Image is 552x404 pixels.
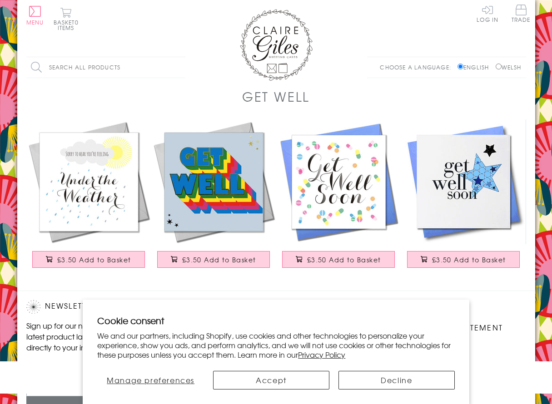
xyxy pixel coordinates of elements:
h1: Get Well [242,87,310,106]
span: Trade [512,5,531,22]
button: Accept [213,371,329,389]
label: Welsh [496,63,522,71]
span: £3.50 Add to Basket [57,255,131,264]
a: Log In [477,5,498,22]
span: £3.50 Add to Basket [432,255,506,264]
a: Get Well Card, Pills, Get Well Soon £3.50 Add to Basket [276,119,401,277]
button: £3.50 Add to Basket [157,251,270,268]
input: Search all products [26,57,185,78]
span: Menu [26,18,44,26]
p: We and our partners, including Shopify, use cookies and other technologies to personalize your ex... [97,331,455,359]
a: Get Well Card, Blue Star, Get Well Soon, Embellished with a shiny padded star £3.50 Add to Basket [401,119,526,277]
button: Menu [26,6,44,25]
a: Get Well Card, Sunshine and Clouds, Sorry to hear you're Under the Weather £3.50 Add to Basket [26,119,151,277]
span: Manage preferences [107,374,194,385]
a: Privacy Policy [298,349,345,360]
img: Get Well Card, Sunshine and Clouds, Sorry to hear you're Under the Weather [26,119,151,244]
img: Claire Giles Greetings Cards [240,9,313,81]
a: Trade [512,5,531,24]
button: Basket0 items [54,7,79,30]
span: £3.50 Add to Basket [182,255,256,264]
button: £3.50 Add to Basket [282,251,395,268]
label: English [458,63,493,71]
span: £3.50 Add to Basket [307,255,381,264]
input: Search [176,57,185,78]
a: Get Well Card, Rainbow block letters and stars, with gold foil £3.50 Add to Basket [151,119,276,277]
p: Sign up for our newsletter to receive the latest product launches, news and offers directly to yo... [26,320,181,353]
button: Decline [338,371,455,389]
input: Welsh [496,64,502,69]
img: Get Well Card, Pills, Get Well Soon [276,119,401,244]
h2: Newsletter [26,300,181,314]
p: Choose a language: [380,63,456,71]
img: Get Well Card, Rainbow block letters and stars, with gold foil [151,119,276,244]
button: £3.50 Add to Basket [32,251,145,268]
span: 0 items [58,18,79,32]
input: English [458,64,463,69]
button: £3.50 Add to Basket [407,251,520,268]
button: Manage preferences [97,371,204,389]
img: Get Well Card, Blue Star, Get Well Soon, Embellished with a shiny padded star [401,119,526,244]
h2: Cookie consent [97,314,455,327]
